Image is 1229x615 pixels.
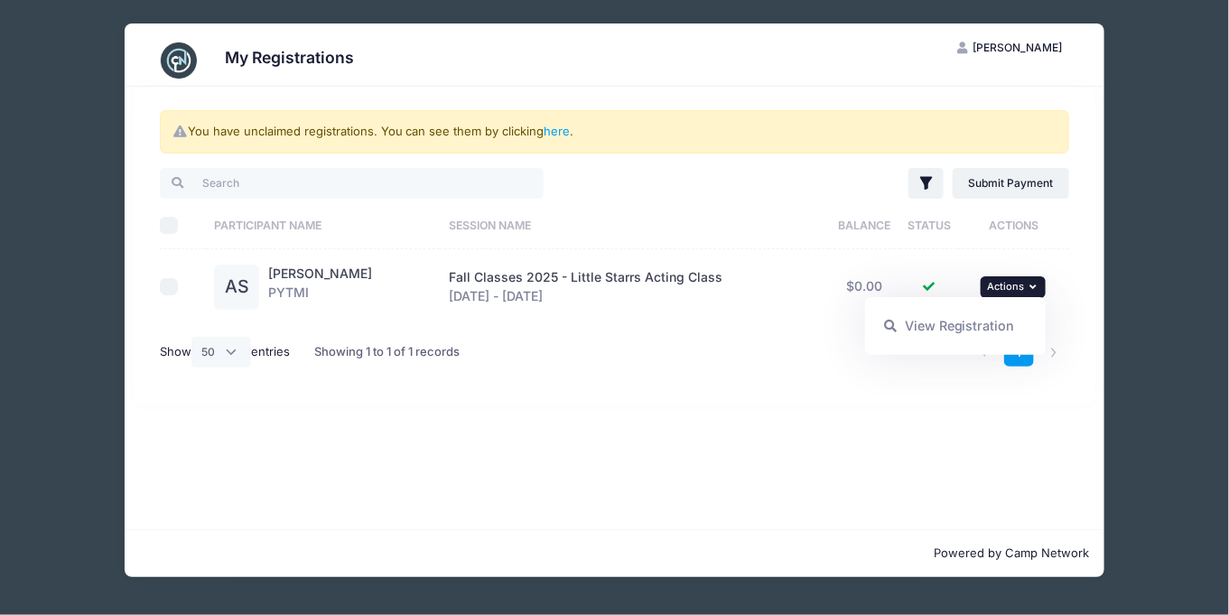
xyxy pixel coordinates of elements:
[943,33,1078,63] button: [PERSON_NAME]
[449,268,820,306] div: [DATE] - [DATE]
[225,48,354,67] h3: My Registrations
[214,265,259,310] div: AS
[191,337,251,368] select: Showentries
[268,265,372,310] div: PYTMI
[958,201,1068,249] th: Actions: activate to sort column ascending
[268,266,372,281] a: [PERSON_NAME]
[874,309,1038,343] a: View Registration
[206,201,440,249] th: Participant Name: activate to sort column ascending
[829,201,900,249] th: Balance: activate to sort column ascending
[973,41,1062,54] span: [PERSON_NAME]
[987,280,1024,293] span: Actions
[449,269,722,284] span: Fall Classes 2025 - Little Starrs Acting Class
[314,331,460,373] div: Showing 1 to 1 of 1 records
[981,276,1046,298] button: Actions
[160,110,1068,154] div: You have unclaimed registrations. You can see them by clicking .
[160,168,544,199] input: Search
[160,337,290,368] label: Show entries
[545,124,571,138] a: here
[160,201,205,249] th: Select All
[953,168,1069,199] a: Submit Payment
[161,42,197,79] img: CampNetwork
[440,201,829,249] th: Session Name: activate to sort column ascending
[214,280,259,295] a: AS
[829,249,900,324] td: $0.00
[140,545,1090,563] p: Powered by Camp Network
[900,201,958,249] th: Status: activate to sort column ascending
